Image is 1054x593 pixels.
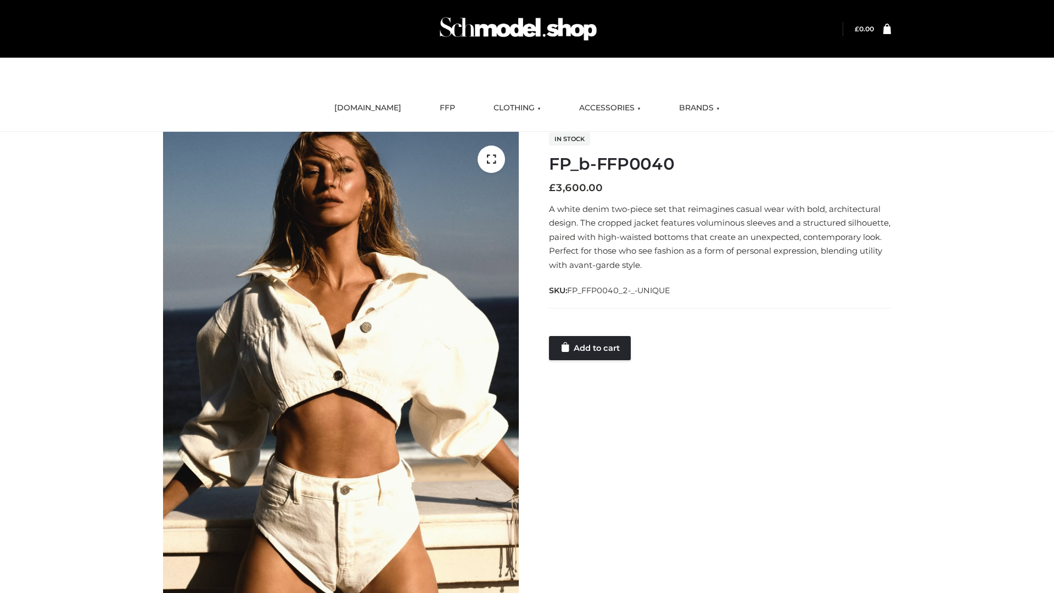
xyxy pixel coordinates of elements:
span: SKU: [549,284,671,297]
p: A white denim two-piece set that reimagines casual wear with bold, architectural design. The crop... [549,202,891,272]
a: ACCESSORIES [571,96,649,120]
img: Schmodel Admin 964 [436,7,601,51]
a: BRANDS [671,96,728,120]
bdi: 3,600.00 [549,182,603,194]
a: FFP [431,96,463,120]
a: [DOMAIN_NAME] [326,96,410,120]
span: FP_FFP0040_2-_-UNIQUE [567,286,670,295]
h1: FP_b-FFP0040 [549,154,891,174]
span: £ [549,182,556,194]
a: CLOTHING [485,96,549,120]
a: Add to cart [549,336,631,360]
a: £0.00 [855,25,874,33]
span: In stock [549,132,590,146]
bdi: 0.00 [855,25,874,33]
span: £ [855,25,859,33]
